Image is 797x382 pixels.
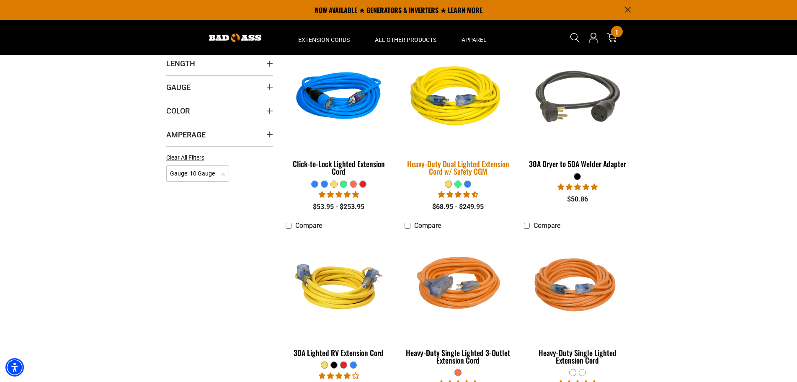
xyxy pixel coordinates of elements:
[166,75,273,99] summary: Gauge
[166,153,208,162] a: Clear All Filters
[524,160,631,168] div: 30A Dryer to 50A Welder Adapter
[462,36,487,44] span: Apparel
[405,202,511,212] div: $68.95 - $249.95
[166,123,273,146] summary: Amperage
[166,52,273,75] summary: Length
[166,99,273,122] summary: Color
[298,36,350,44] span: Extension Cords
[295,222,322,230] span: Compare
[375,36,436,44] span: All Other Products
[286,234,392,361] a: yellow 30A Lighted RV Extension Cord
[557,183,598,191] span: 5.00 stars
[405,234,511,369] a: orange Heavy-Duty Single Lighted 3-Outlet Extension Cord
[449,20,499,55] summary: Apparel
[568,31,582,44] summary: Search
[319,372,359,380] span: 4.11 stars
[525,238,630,334] img: orange
[286,160,392,175] div: Click-to-Lock Lighted Extension Cord
[405,160,511,175] div: Heavy-Duty Dual Lighted Extension Cord w/ Safety CGM
[286,49,392,146] img: blue
[209,34,261,42] img: Bad Ass Extension Cords
[166,130,206,139] span: Amperage
[166,169,230,177] a: Gauge: 10 Gauge
[616,29,618,35] span: 1
[524,194,631,204] div: $50.86
[438,191,478,199] span: 4.64 stars
[405,238,511,334] img: orange
[166,83,191,92] span: Gauge
[286,20,362,55] summary: Extension Cords
[524,45,631,173] a: black 30A Dryer to 50A Welder Adapter
[414,222,441,230] span: Compare
[319,191,359,199] span: 4.87 stars
[166,165,230,182] span: Gauge: 10 Gauge
[400,44,517,151] img: yellow
[405,45,511,180] a: yellow Heavy-Duty Dual Lighted Extension Cord w/ Safety CGM
[286,238,392,334] img: yellow
[405,349,511,364] div: Heavy-Duty Single Lighted 3-Outlet Extension Cord
[524,234,631,369] a: orange Heavy-Duty Single Lighted Extension Cord
[286,349,392,356] div: 30A Lighted RV Extension Cord
[166,59,195,68] span: Length
[587,20,600,55] a: Open this option
[362,20,449,55] summary: All Other Products
[286,202,392,212] div: $53.95 - $253.95
[534,222,560,230] span: Compare
[5,358,24,377] div: Accessibility Menu
[286,45,392,180] a: blue Click-to-Lock Lighted Extension Cord
[525,49,630,146] img: black
[524,349,631,364] div: Heavy-Duty Single Lighted Extension Cord
[166,154,204,161] span: Clear All Filters
[166,106,190,116] span: Color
